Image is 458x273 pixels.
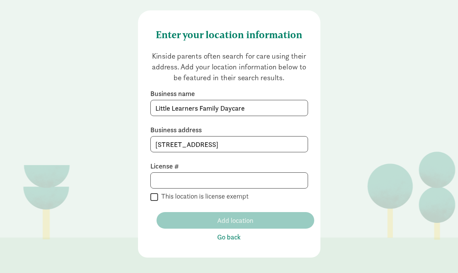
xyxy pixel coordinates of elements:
[150,89,308,98] label: Business name
[419,236,458,273] iframe: Chat Widget
[217,215,254,226] span: Add location
[157,212,314,229] button: Add location
[150,125,308,135] label: Business address
[151,136,308,152] input: Enter a location
[217,232,241,242] span: Go back
[158,192,249,201] label: This location is license exempt
[150,232,308,242] button: Go back
[150,23,308,41] h4: Enter your location information
[150,162,308,171] label: License #
[150,51,308,83] p: Kinside parents often search for care using their address. Add your location information below to...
